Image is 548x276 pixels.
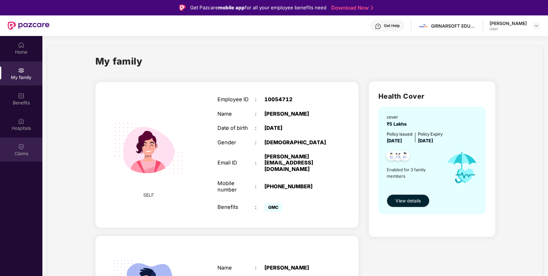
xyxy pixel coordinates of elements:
[387,131,412,137] div: Policy issued
[390,149,406,165] img: svg+xml;base64,PHN2ZyB4bWxucz0iaHR0cDovL3d3dy53My5vcmcvMjAwMC9zdmciIHdpZHRoPSI0OC45MTUiIGhlaWdodD...
[255,125,264,131] div: :
[378,91,486,102] h2: Health Cover
[264,183,330,190] div: [PHONE_NUMBER]
[217,139,255,146] div: Gender
[387,121,409,127] span: ₹5 Lakhs
[387,114,409,120] div: cover
[264,265,330,271] div: [PERSON_NAME]
[18,118,24,124] img: svg+xml;base64,PHN2ZyBpZD0iSG9zcGl0YWxzIiB4bWxucz0iaHR0cDovL3d3dy53My5vcmcvMjAwMC9zdmciIHdpZHRoPS...
[387,166,440,180] span: Enabled for 3 family members
[331,4,371,11] a: Download Now
[217,204,255,210] div: Benefits
[255,111,264,117] div: :
[143,191,154,199] span: SELF
[255,204,264,210] div: :
[95,54,143,68] h1: My family
[255,183,264,190] div: :
[255,265,264,271] div: :
[264,139,330,146] div: [DEMOGRAPHIC_DATA]
[384,23,400,28] div: Get Help
[217,125,255,131] div: Date of birth
[218,4,245,11] strong: mobile app
[18,67,24,74] img: svg+xml;base64,PHN2ZyB3aWR0aD0iMjAiIGhlaWdodD0iMjAiIHZpZXdCb3g9IjAgMCAyMCAyMCIgZmlsbD0ibm9uZSIgeG...
[387,194,429,207] button: View details
[217,160,255,166] div: Email ID
[179,4,186,11] img: Logo
[395,197,421,204] span: View details
[255,160,264,166] div: :
[18,42,24,48] img: svg+xml;base64,PHN2ZyBpZD0iSG9tZSIgeG1sbnM9Imh0dHA6Ly93d3cudzMub3JnLzIwMDAvc3ZnIiB3aWR0aD0iMjAiIG...
[418,138,433,143] span: [DATE]
[431,23,476,29] div: GIRNARSOFT EDUCATION SERVICES PRIVATE LIMITED
[190,4,326,12] div: Get Pazcare for all your employee benefits need
[534,23,539,28] img: svg+xml;base64,PHN2ZyBpZD0iRHJvcGRvd24tMzJ4MzIiIHhtbG5zPSJodHRwOi8vd3d3LnczLm9yZy8yMDAwL3N2ZyIgd2...
[387,138,402,143] span: [DATE]
[264,203,282,212] span: GMC
[217,111,255,117] div: Name
[8,22,49,30] img: New Pazcare Logo
[397,149,413,165] img: svg+xml;base64,PHN2ZyB4bWxucz0iaHR0cDovL3d3dy53My5vcmcvMjAwMC9zdmciIHdpZHRoPSI0OC45NDMiIGhlaWdodD...
[18,93,24,99] img: svg+xml;base64,PHN2ZyBpZD0iQmVuZWZpdHMiIHhtbG5zPSJodHRwOi8vd3d3LnczLm9yZy8yMDAwL3N2ZyIgd2lkdGg9Ij...
[384,149,399,165] img: svg+xml;base64,PHN2ZyB4bWxucz0iaHR0cDovL3d3dy53My5vcmcvMjAwMC9zdmciIHdpZHRoPSI0OC45NDMiIGhlaWdodD...
[418,131,443,137] div: Policy Expiry
[264,111,330,117] div: [PERSON_NAME]
[255,96,264,102] div: :
[217,265,255,271] div: Name
[490,26,527,31] div: User
[18,143,24,150] img: svg+xml;base64,PHN2ZyBpZD0iQ2xhaW0iIHhtbG5zPSJodHRwOi8vd3d3LnczLm9yZy8yMDAwL3N2ZyIgd2lkdGg9IjIwIi...
[264,125,330,131] div: [DATE]
[264,96,330,102] div: 10054712
[217,180,255,193] div: Mobile number
[105,105,192,191] img: svg+xml;base64,PHN2ZyB4bWxucz0iaHR0cDovL3d3dy53My5vcmcvMjAwMC9zdmciIHdpZHRoPSIyMjQiIGhlaWdodD0iMT...
[419,21,428,31] img: cd%20colored%20full%20logo%20(1).png
[490,20,527,26] div: [PERSON_NAME]
[375,23,381,30] img: svg+xml;base64,PHN2ZyBpZD0iSGVscC0zMngzMiIgeG1sbnM9Imh0dHA6Ly93d3cudzMub3JnLzIwMDAvc3ZnIiB3aWR0aD...
[217,96,255,102] div: Employee ID
[264,154,330,172] div: [PERSON_NAME][EMAIL_ADDRESS][DOMAIN_NAME]
[371,4,373,11] img: Stroke
[440,144,484,191] img: icon
[255,139,264,146] div: :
